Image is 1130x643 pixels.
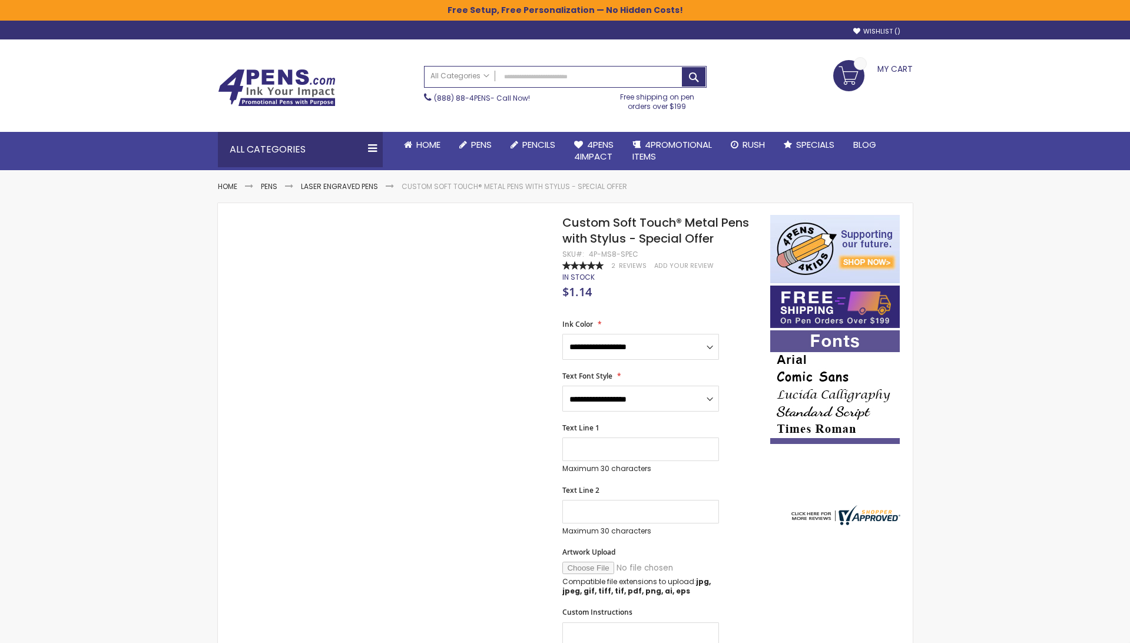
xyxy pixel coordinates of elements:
div: Free shipping on pen orders over $199 [608,88,707,111]
a: Wishlist [853,27,900,36]
a: Rush [721,132,774,158]
span: Text Line 1 [562,423,599,433]
a: Home [395,132,450,158]
a: Pencils [501,132,565,158]
a: 4PROMOTIONALITEMS [623,132,721,170]
a: Laser Engraved Pens [301,181,378,191]
a: All Categories [425,67,495,86]
span: Custom Instructions [562,607,632,617]
span: Text Line 2 [562,485,599,495]
a: 2 Reviews [611,261,648,270]
a: Specials [774,132,844,158]
span: Pens [471,138,492,151]
div: 100% [562,261,604,270]
span: 2 [611,261,615,270]
span: Text Font Style [562,371,612,381]
span: - Call Now! [434,93,530,103]
div: 4P-MS8-SPEC [589,250,638,259]
a: Add Your Review [654,261,714,270]
img: Free shipping on orders over $199 [770,286,900,328]
span: Rush [743,138,765,151]
a: Blog [844,132,886,158]
span: 4Pens 4impact [574,138,614,163]
a: 4pens.com certificate URL [788,518,900,528]
span: All Categories [430,71,489,81]
span: Blog [853,138,876,151]
img: 4pens 4 kids [770,215,900,283]
span: Custom Soft Touch® Metal Pens with Stylus - Special Offer [562,214,749,247]
span: In stock [562,272,595,282]
li: Custom Soft Touch® Metal Pens with Stylus - Special Offer [402,182,627,191]
span: Reviews [619,261,647,270]
span: Pencils [522,138,555,151]
span: Artwork Upload [562,547,615,557]
span: 4PROMOTIONAL ITEMS [632,138,712,163]
strong: jpg, jpeg, gif, tiff, tif, pdf, png, ai, eps [562,576,711,596]
img: 4pens.com widget logo [788,505,900,525]
span: Specials [796,138,834,151]
a: 4Pens4impact [565,132,623,170]
strong: SKU [562,249,584,259]
img: font-personalization-examples [770,330,900,444]
a: Pens [450,132,501,158]
div: All Categories [218,132,383,167]
p: Maximum 30 characters [562,464,719,473]
span: $1.14 [562,284,592,300]
p: Compatible file extensions to upload: [562,577,719,596]
img: 4Pens Custom Pens and Promotional Products [218,69,336,107]
span: Home [416,138,440,151]
span: Ink Color [562,319,593,329]
a: (888) 88-4PENS [434,93,491,103]
div: Availability [562,273,595,282]
a: Home [218,181,237,191]
a: Pens [261,181,277,191]
p: Maximum 30 characters [562,526,719,536]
